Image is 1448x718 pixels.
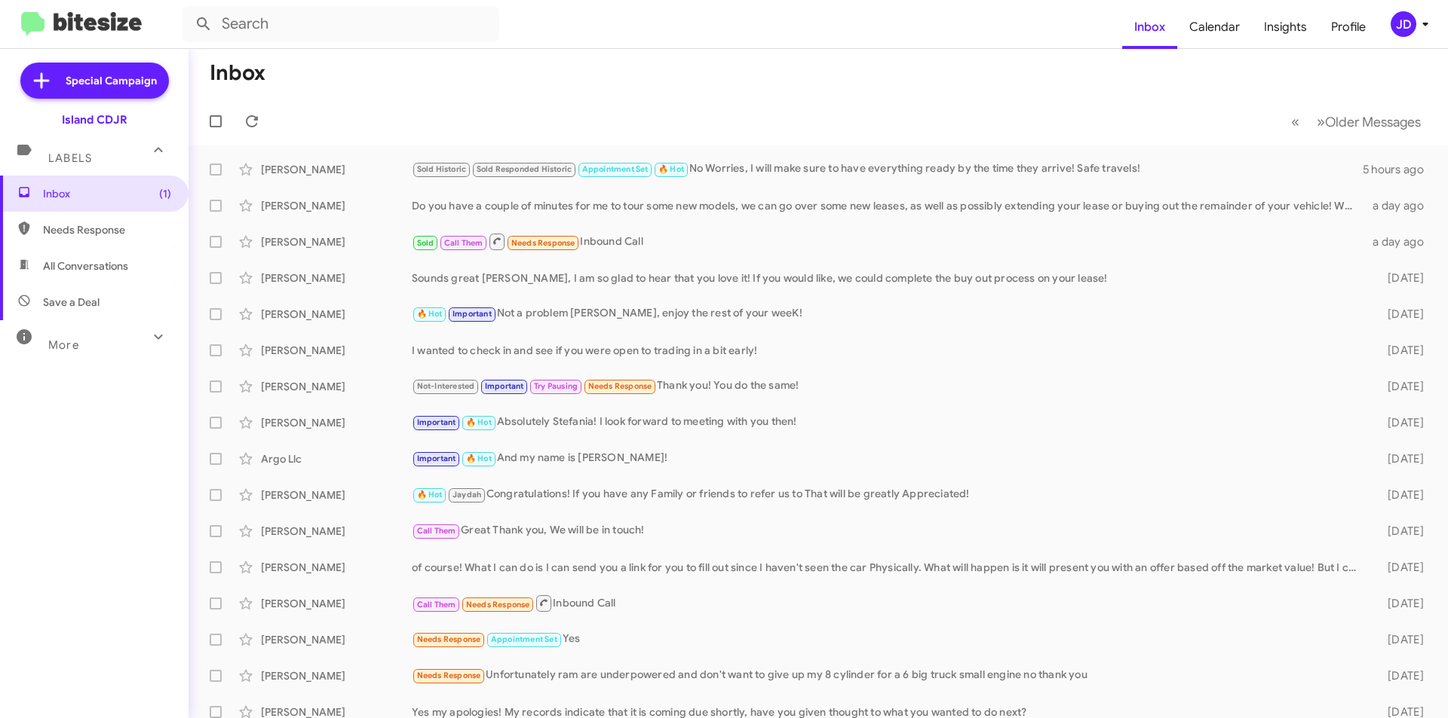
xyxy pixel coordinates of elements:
div: [DATE] [1364,632,1436,647]
span: Older Messages [1325,114,1421,130]
button: Next [1308,106,1430,137]
span: Needs Response [466,600,530,610]
span: Important [485,381,524,391]
span: 🔥 Hot [466,454,492,463]
span: Special Campaign [66,73,157,88]
div: [DATE] [1364,270,1436,286]
div: I wanted to check in and see if you were open to trading in a bit early! [412,343,1364,358]
div: [DATE] [1364,379,1436,394]
span: Inbox [43,186,171,201]
div: 5 hours ago [1363,162,1436,177]
span: 🔥 Hot [417,490,443,500]
a: Insights [1252,5,1319,49]
div: [PERSON_NAME] [261,668,412,683]
div: a day ago [1364,234,1436,249]
a: Profile [1319,5,1378,49]
div: Unfortunately ram are underpowered and don't want to give up my 8 cylinder for a 6 big truck smal... [412,667,1364,684]
span: Appointment Set [491,634,557,644]
span: Save a Deal [43,295,100,310]
div: Great Thank you, We will be in touch! [412,522,1364,539]
div: Thank you! You do the same! [412,377,1364,395]
div: Island CDJR [62,112,127,127]
div: Inbound Call [412,232,1364,251]
div: a day ago [1364,198,1436,213]
span: 🔥 Hot [466,417,492,427]
div: Sounds great [PERSON_NAME], I am so glad to hear that you love it! If you would like, we could co... [412,270,1364,286]
h1: Inbox [210,61,265,85]
span: (1) [159,186,171,201]
div: [DATE] [1364,451,1436,466]
div: [DATE] [1364,596,1436,611]
div: JD [1391,11,1416,37]
a: Special Campaign [20,63,169,99]
div: [PERSON_NAME] [261,198,412,213]
div: Do you have a couple of minutes for me to tour some new models, we can go over some new leases, a... [412,198,1364,213]
div: [PERSON_NAME] [261,343,412,358]
span: All Conversations [43,258,128,273]
span: Needs Response [417,671,481,680]
span: Needs Response [511,238,575,248]
span: 🔥 Hot [417,309,443,319]
span: » [1317,112,1325,131]
div: of course! What I can do is I can send you a link for you to fill out since I haven't seen the ca... [412,560,1364,575]
a: Calendar [1177,5,1252,49]
span: Jaydah [452,490,481,500]
span: Call Them [417,526,456,536]
div: Absolutely Stefania! I look forward to meeting with you then! [412,414,1364,431]
div: Not a problem [PERSON_NAME], enjoy the rest of your weeK! [412,305,1364,322]
div: [DATE] [1364,487,1436,503]
nav: Page navigation example [1283,106,1430,137]
span: Important [452,309,492,319]
span: Call Them [444,238,483,248]
span: Important [417,454,456,463]
div: [PERSON_NAME] [261,270,412,286]
span: 🔥 Hot [658,164,684,174]
span: Needs Response [417,634,481,644]
div: [PERSON_NAME] [261,162,412,177]
div: [PERSON_NAME] [261,560,412,575]
div: [DATE] [1364,560,1436,575]
span: Call Them [417,600,456,610]
div: [DATE] [1364,307,1436,322]
div: And my name is [PERSON_NAME]! [412,450,1364,467]
span: Needs Response [43,222,171,237]
span: Appointment Set [582,164,649,174]
div: [PERSON_NAME] [261,307,412,322]
span: More [48,338,79,352]
div: [DATE] [1364,343,1436,358]
div: [PERSON_NAME] [261,234,412,249]
div: [DATE] [1364,524,1436,539]
a: Inbox [1122,5,1177,49]
span: Not-Interested [417,381,475,391]
div: Argo Llc [261,451,412,466]
div: Congratulations! If you have any Family or friends to refer us to That will be greatly Appreciated! [412,486,1364,503]
span: Sold Historic [417,164,467,174]
div: [PERSON_NAME] [261,487,412,503]
div: [DATE] [1364,668,1436,683]
input: Search [183,6,499,42]
span: Sold [417,238,434,248]
div: Yes [412,631,1364,648]
div: [PERSON_NAME] [261,524,412,539]
span: Labels [48,151,92,165]
div: [PERSON_NAME] [261,632,412,647]
div: [DATE] [1364,415,1436,430]
span: Important [417,417,456,427]
button: Previous [1282,106,1308,137]
span: Needs Response [588,381,652,391]
span: Sold Responded Historic [477,164,572,174]
div: No Worries, I will make sure to have everything ready by the time they arrive! Safe travels! [412,160,1363,178]
div: [PERSON_NAME] [261,596,412,611]
span: « [1291,112,1299,131]
span: Try Pausing [534,381,578,391]
div: [PERSON_NAME] [261,415,412,430]
div: [PERSON_NAME] [261,379,412,394]
button: JD [1378,11,1431,37]
div: Inbound Call [412,594,1364,613]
